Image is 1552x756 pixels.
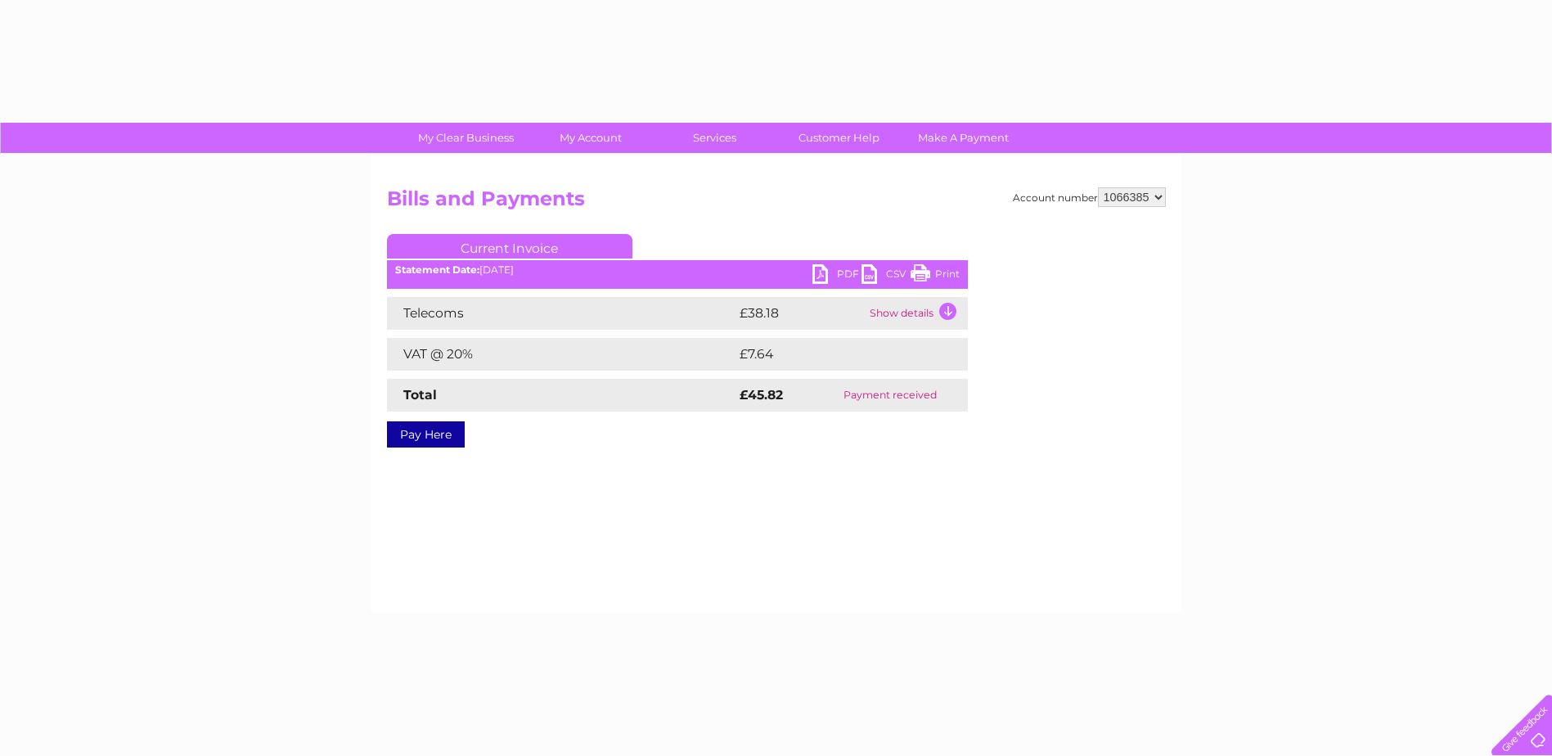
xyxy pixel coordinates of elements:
td: £38.18 [736,297,866,330]
a: CSV [861,264,911,288]
a: Make A Payment [896,123,1031,153]
a: Pay Here [387,421,465,448]
strong: Total [403,387,437,403]
td: £7.64 [736,338,929,371]
a: PDF [812,264,861,288]
a: Services [647,123,782,153]
h2: Bills and Payments [387,187,1166,218]
a: Customer Help [772,123,906,153]
b: Statement Date: [395,263,479,276]
td: VAT @ 20% [387,338,736,371]
td: Telecoms [387,297,736,330]
div: Account number [1013,187,1166,207]
a: Current Invoice [387,234,632,259]
a: My Account [523,123,658,153]
a: Print [911,264,960,288]
div: [DATE] [387,264,968,276]
td: Show details [866,297,968,330]
td: Payment received [813,379,967,412]
a: My Clear Business [398,123,533,153]
strong: £45.82 [740,387,783,403]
